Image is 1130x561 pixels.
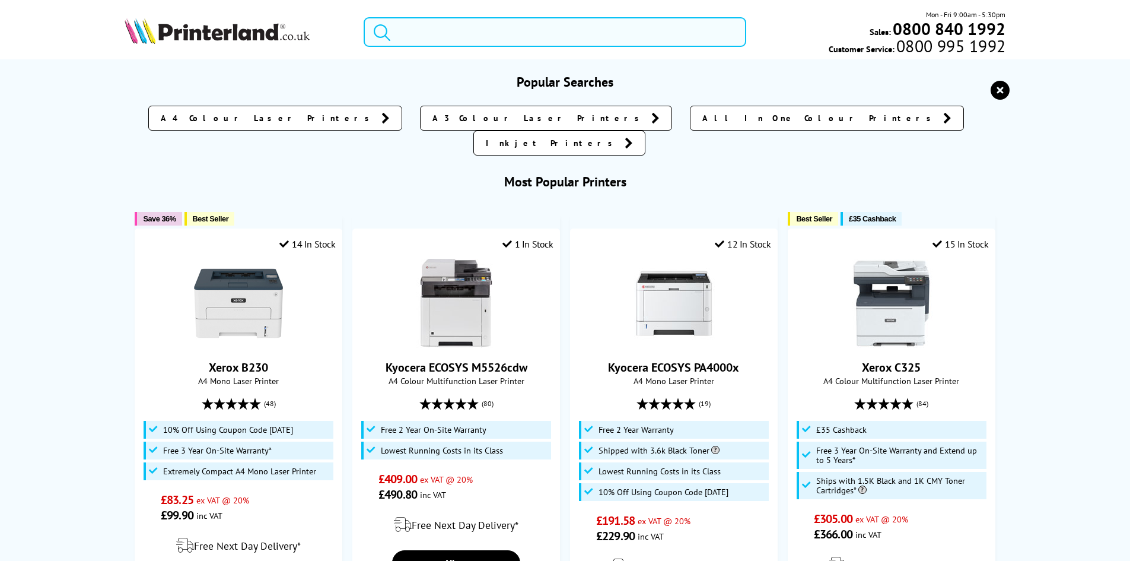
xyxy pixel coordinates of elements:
[420,489,446,500] span: inc VAT
[161,508,193,523] span: £99.90
[381,446,503,455] span: Lowest Running Costs in its Class
[608,360,739,375] a: Kyocera ECOSYS PA4000x
[420,106,672,131] a: A3 Colour Laser Printers
[432,112,645,124] span: A3 Colour Laser Printers
[135,212,182,226] button: Save 36%
[193,214,229,223] span: Best Seller
[715,238,771,250] div: 12 In Stock
[194,259,283,348] img: Xerox B230
[184,212,235,226] button: Best Seller
[264,392,276,415] span: (48)
[577,375,771,386] span: A4 Mono Laser Printer
[932,238,988,250] div: 15 In Stock
[381,425,486,435] span: Free 2 Year On-Site Warranty
[194,338,283,350] a: Xerox B230
[599,467,721,476] span: Lowest Running Costs in its Class
[502,238,553,250] div: 1 In Stock
[629,259,718,348] img: Kyocera ECOSYS PA4000x
[473,131,645,156] a: Inkjet Printers
[926,9,1005,20] span: Mon - Fri 9:00am - 5:30pm
[599,487,728,497] span: 10% Off Using Coupon Code [DATE]
[796,214,832,223] span: Best Seller
[855,529,881,540] span: inc VAT
[163,425,293,435] span: 10% Off Using Coupon Code [DATE]
[814,511,852,527] span: £305.00
[161,112,375,124] span: A4 Colour Laser Printers
[855,514,908,525] span: ex VAT @ 20%
[891,23,1005,34] a: 0800 840 1992
[412,259,501,348] img: Kyocera ECOSYS M5526cdw
[690,106,964,131] a: All In One Colour Printers
[196,510,222,521] span: inc VAT
[862,360,921,375] a: Xerox C325
[847,259,936,348] img: Xerox C325
[209,360,268,375] a: Xerox B230
[125,173,1006,190] h3: Most Popular Printers
[279,238,335,250] div: 14 In Stock
[143,214,176,223] span: Save 36%
[599,446,720,455] span: Shipped with 3.6k Black Toner
[849,214,896,223] span: £35 Cashback
[829,40,1005,55] span: Customer Service:
[916,392,928,415] span: (84)
[816,425,867,435] span: £35 Cashback
[814,527,852,542] span: £366.00
[378,471,417,487] span: £409.00
[638,515,690,527] span: ex VAT @ 20%
[596,528,635,544] span: £229.90
[359,508,553,541] div: modal_delivery
[599,425,674,435] span: Free 2 Year Warranty
[125,18,310,44] img: Printerland Logo
[841,212,902,226] button: £35 Cashback
[893,18,1005,40] b: 0800 840 1992
[386,360,527,375] a: Kyocera ECOSYS M5526cdw
[364,17,746,47] input: Search product or
[702,112,937,124] span: All In One Colour Printers
[482,392,494,415] span: (80)
[794,375,988,386] span: A4 Colour Multifunction Laser Printer
[486,137,619,149] span: Inkjet Printers
[163,446,272,455] span: Free 3 Year On-Site Warranty*
[629,338,718,350] a: Kyocera ECOSYS PA4000x
[161,492,193,508] span: £83.25
[148,106,402,131] a: A4 Colour Laser Printers
[125,18,349,46] a: Printerland Logo
[378,487,417,502] span: £490.80
[816,476,984,495] span: Ships with 1.5K Black and 1K CMY Toner Cartridges*
[412,338,501,350] a: Kyocera ECOSYS M5526cdw
[163,467,316,476] span: Extremely Compact A4 Mono Laser Printer
[870,26,891,37] span: Sales:
[359,375,553,386] span: A4 Colour Multifunction Laser Printer
[125,74,1006,90] h3: Popular Searches
[816,446,984,465] span: Free 3 Year On-Site Warranty and Extend up to 5 Years*
[847,338,936,350] a: Xerox C325
[196,495,249,506] span: ex VAT @ 20%
[788,212,838,226] button: Best Seller
[699,392,711,415] span: (19)
[596,513,635,528] span: £191.58
[895,40,1005,52] span: 0800 995 1992
[638,531,664,542] span: inc VAT
[420,474,473,485] span: ex VAT @ 20%
[141,375,335,386] span: A4 Mono Laser Printer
